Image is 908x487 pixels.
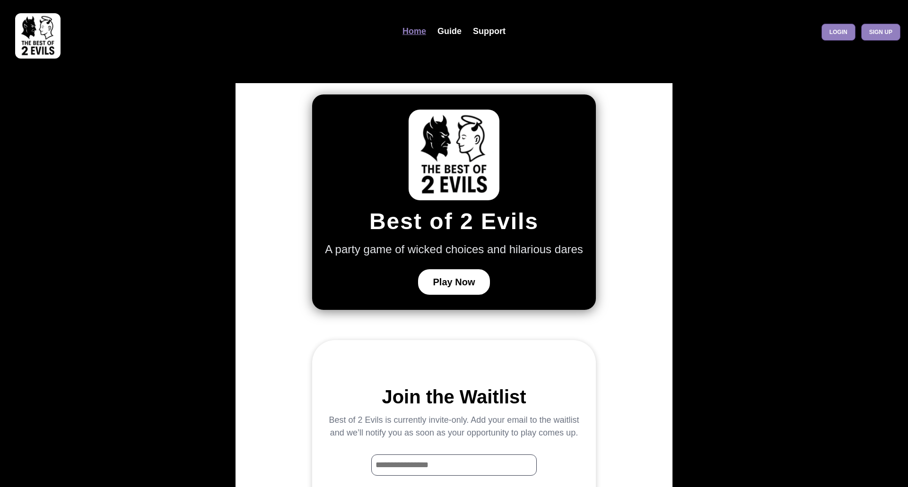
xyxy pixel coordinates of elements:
[369,208,539,235] h1: Best of 2 Evils
[432,21,467,42] a: Guide
[821,24,856,41] a: Login
[15,13,61,59] img: best of 2 evils logo
[371,454,537,476] input: Waitlist Email Input
[325,241,583,258] p: A party game of wicked choices and hilarious dares
[418,269,490,295] button: Play Now
[382,385,526,408] h2: Join the Waitlist
[327,414,581,439] p: Best of 2 Evils is currently invite-only. Add your email to the waitlist and we’ll notify you as ...
[467,21,511,42] a: Support
[409,110,499,200] img: Best of 2 Evils Logo
[397,21,432,42] a: Home
[861,24,900,41] a: Sign up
